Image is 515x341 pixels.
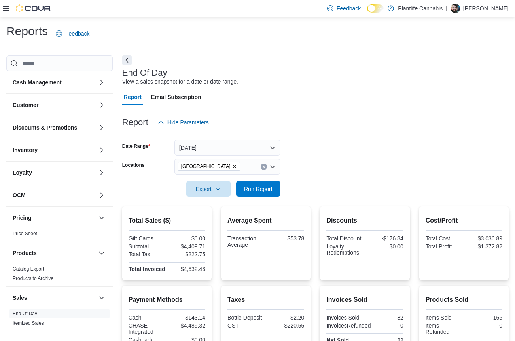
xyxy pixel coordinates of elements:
[169,243,205,250] div: $4,409.71
[13,146,38,154] h3: Inventory
[261,164,267,170] button: Clear input
[227,216,304,225] h2: Average Spent
[326,314,363,321] div: Invoices Sold
[326,295,403,305] h2: Invoices Sold
[367,4,384,13] input: Dark Mode
[451,4,460,13] div: Wesley Lynch
[169,251,205,257] div: $222.75
[129,235,165,242] div: Gift Cards
[13,294,27,302] h3: Sales
[169,266,205,272] div: $4,632.46
[13,266,44,272] span: Catalog Export
[13,101,95,109] button: Customer
[97,191,106,200] button: OCM
[13,214,31,222] h3: Pricing
[13,191,95,199] button: OCM
[13,231,37,236] a: Price Sheet
[463,4,509,13] p: [PERSON_NAME]
[398,4,443,13] p: Plantlife Cannabis
[13,311,37,316] a: End Of Day
[367,243,403,250] div: $0.00
[13,169,32,177] h3: Loyalty
[227,322,264,329] div: GST
[13,78,62,86] h3: Cash Management
[236,181,280,197] button: Run Report
[426,216,502,225] h2: Cost/Profit
[13,124,77,131] h3: Discounts & Promotions
[446,4,447,13] p: |
[6,23,48,39] h1: Reports
[13,214,95,222] button: Pricing
[326,243,363,256] div: Loyalty Redemptions
[122,118,148,127] h3: Report
[181,162,231,170] span: [GEOGRAPHIC_DATA]
[13,101,38,109] h3: Customer
[267,322,304,329] div: $220.55
[13,249,95,257] button: Products
[13,294,95,302] button: Sales
[97,213,106,223] button: Pricing
[244,185,273,193] span: Run Report
[97,100,106,110] button: Customer
[13,276,53,281] a: Products to Archive
[122,143,150,149] label: Date Range
[466,322,502,329] div: 0
[13,146,95,154] button: Inventory
[129,216,205,225] h2: Total Sales ($)
[97,293,106,303] button: Sales
[191,181,226,197] span: Export
[122,68,167,78] h3: End Of Day
[97,248,106,258] button: Products
[269,164,276,170] button: Open list of options
[129,295,205,305] h2: Payment Methods
[129,266,165,272] strong: Total Invoiced
[65,30,89,38] span: Feedback
[53,26,93,42] a: Feedback
[174,140,280,156] button: [DATE]
[186,181,231,197] button: Export
[13,191,26,199] h3: OCM
[426,235,462,242] div: Total Cost
[155,114,212,130] button: Hide Parameters
[426,243,462,250] div: Total Profit
[227,235,264,248] div: Transaction Average
[426,322,462,335] div: Items Refunded
[169,322,205,329] div: $4,489.32
[97,78,106,87] button: Cash Management
[169,235,205,242] div: $0.00
[151,89,201,105] span: Email Subscription
[267,314,304,321] div: $2.20
[13,124,95,131] button: Discounts & Promotions
[122,55,132,65] button: Next
[97,145,106,155] button: Inventory
[97,168,106,177] button: Loyalty
[367,314,403,321] div: 82
[466,314,502,321] div: 165
[129,314,165,321] div: Cash
[6,264,113,286] div: Products
[337,4,361,12] span: Feedback
[426,314,462,321] div: Items Sold
[178,162,240,171] span: Fort Saskatchewan
[466,235,502,242] div: $3,036.89
[122,162,145,168] label: Locations
[97,123,106,132] button: Discounts & Promotions
[13,249,37,257] h3: Products
[122,78,238,86] div: View a sales snapshot for a date or date range.
[167,118,209,126] span: Hide Parameters
[374,322,403,329] div: 0
[169,314,205,321] div: $143.14
[13,320,44,326] span: Itemized Sales
[124,89,142,105] span: Report
[227,314,264,321] div: Bottle Deposit
[129,322,165,335] div: CHASE - Integrated
[129,243,165,250] div: Subtotal
[367,235,403,242] div: -$176.84
[227,295,304,305] h2: Taxes
[466,243,502,250] div: $1,372.82
[13,78,95,86] button: Cash Management
[13,266,44,272] a: Catalog Export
